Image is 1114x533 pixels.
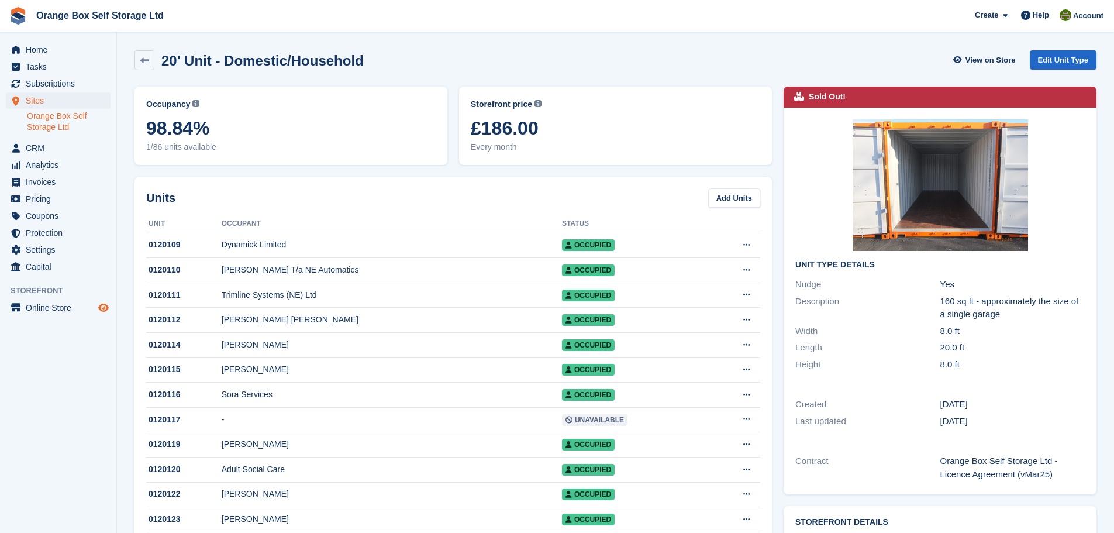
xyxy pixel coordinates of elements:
[26,157,96,173] span: Analytics
[6,75,111,92] a: menu
[940,415,1085,428] div: [DATE]
[6,259,111,275] a: menu
[146,289,222,301] div: 0120111
[562,439,615,451] span: Occupied
[26,242,96,258] span: Settings
[222,488,562,500] div: [PERSON_NAME]
[26,75,96,92] span: Subscriptions
[146,438,222,451] div: 0120119
[471,118,760,139] span: £186.00
[146,98,190,111] span: Occupancy
[809,91,846,103] div: Sold Out!
[146,264,222,276] div: 0120110
[26,191,96,207] span: Pricing
[146,141,436,153] span: 1/86 units available
[146,239,222,251] div: 0120109
[6,300,111,316] a: menu
[795,295,940,321] div: Description
[26,59,96,75] span: Tasks
[940,278,1085,291] div: Yes
[222,363,562,376] div: [PERSON_NAME]
[26,300,96,316] span: Online Store
[11,285,116,297] span: Storefront
[6,92,111,109] a: menu
[795,325,940,338] div: Width
[562,514,615,525] span: Occupied
[795,455,940,481] div: Contract
[26,92,96,109] span: Sites
[26,42,96,58] span: Home
[6,225,111,241] a: menu
[708,188,760,208] a: Add Units
[26,225,96,241] span: Protection
[795,341,940,355] div: Length
[562,290,615,301] span: Occupied
[146,414,222,426] div: 0120117
[965,54,1016,66] span: View on Store
[96,301,111,315] a: Preview store
[146,189,175,207] h2: Units
[562,239,615,251] span: Occupied
[6,242,111,258] a: menu
[146,314,222,326] div: 0120112
[975,9,998,21] span: Create
[562,339,615,351] span: Occupied
[534,100,542,107] img: icon-info-grey-7440780725fd019a000dd9b08b2336e03edf1995a4989e88bcd33f0948082b44.svg
[222,314,562,326] div: [PERSON_NAME] [PERSON_NAME]
[940,341,1085,355] div: 20.0 ft
[1060,9,1071,21] img: Pippa White
[853,119,1028,251] img: 345.JPG
[6,157,111,173] a: menu
[795,398,940,411] div: Created
[222,215,562,233] th: Occupant
[222,438,562,451] div: [PERSON_NAME]
[1073,10,1103,22] span: Account
[562,464,615,476] span: Occupied
[146,215,222,233] th: Unit
[26,259,96,275] span: Capital
[222,239,562,251] div: Dynamick Limited
[146,118,436,139] span: 98.84%
[562,364,615,376] span: Occupied
[222,463,562,476] div: Adult Social Care
[940,455,1085,481] div: Orange Box Self Storage Ltd - Licence Agreement (vMar25)
[940,295,1085,321] div: 160 sq ft - approximately the size of a single garage
[795,415,940,428] div: Last updated
[471,98,532,111] span: Storefront price
[9,7,27,25] img: stora-icon-8386f47178a22dfd0bd8f6a31ec36ba5ce8667c1dd55bd0f319d3a0aa187defe.svg
[6,174,111,190] a: menu
[146,488,222,500] div: 0120122
[222,264,562,276] div: [PERSON_NAME] T/a NE Automatics
[562,489,615,500] span: Occupied
[940,358,1085,372] div: 8.0 ft
[6,42,111,58] a: menu
[222,388,562,401] div: Sora Services
[26,174,96,190] span: Invoices
[222,407,562,432] td: -
[795,518,1085,527] h2: Storefront Details
[562,414,627,426] span: Unavailable
[146,363,222,376] div: 0120115
[1030,50,1096,70] a: Edit Unit Type
[6,59,111,75] a: menu
[222,513,562,525] div: [PERSON_NAME]
[795,278,940,291] div: Nudge
[562,314,615,326] span: Occupied
[562,264,615,276] span: Occupied
[471,141,760,153] span: Every month
[562,389,615,401] span: Occupied
[27,111,111,133] a: Orange Box Self Storage Ltd
[795,358,940,372] div: Height
[1033,9,1049,21] span: Help
[940,398,1085,411] div: [DATE]
[161,53,364,68] h2: 20' Unit - Domestic/Household
[222,339,562,351] div: [PERSON_NAME]
[795,260,1085,270] h2: Unit Type details
[192,100,199,107] img: icon-info-grey-7440780725fd019a000dd9b08b2336e03edf1995a4989e88bcd33f0948082b44.svg
[146,513,222,525] div: 0120123
[562,215,706,233] th: Status
[940,325,1085,338] div: 8.0 ft
[952,50,1020,70] a: View on Store
[6,191,111,207] a: menu
[146,339,222,351] div: 0120114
